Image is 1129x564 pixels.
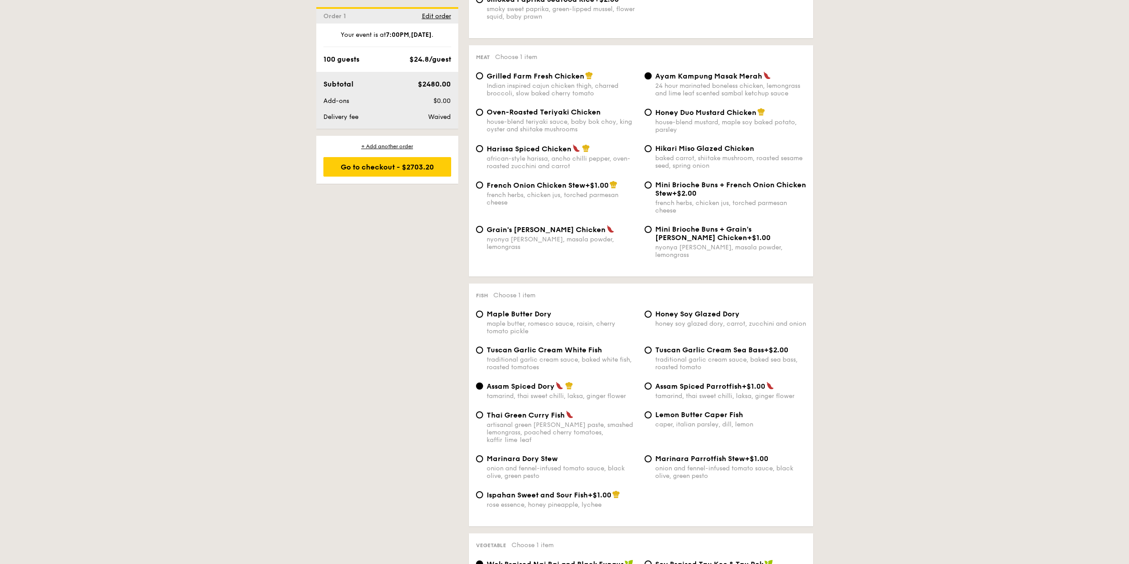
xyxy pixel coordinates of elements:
[745,454,768,463] span: +$1.00
[645,109,652,116] input: Honey Duo Mustard Chickenhouse-blend mustard, maple soy baked potato, parsley
[428,113,451,121] span: Waived
[323,97,349,105] span: Add-ons
[655,410,743,419] span: Lemon Butter Caper Fish
[487,382,555,390] span: Assam Spiced Dory
[645,455,652,462] input: Marinara Parrotfish Stew+$1.00onion and fennel-infused tomato sauce, black olive, green pesto
[476,145,483,152] input: Harissa Spiced Chickenafrican-style harissa, ancho chilli pepper, oven-roasted zucchini and carrot
[766,382,774,390] img: icon-spicy.37a8142b.svg
[655,154,806,170] div: baked carrot, shiitake mushroom, roasted sesame seed, spring onion
[487,310,551,318] span: Maple Butter Dory
[655,108,756,117] span: Honey Duo Mustard Chicken
[487,491,588,499] span: Ispahan Sweet and Sour Fish
[645,347,652,354] input: Tuscan Garlic Cream Sea Bass+$2.00traditional garlic cream sauce, baked sea bass, roasted tomato
[655,421,806,428] div: caper, italian parsley, dill, lemon
[645,411,652,418] input: Lemon Butter Caper Fishcaper, italian parsley, dill, lemon
[585,71,593,79] img: icon-chef-hat.a58ddaea.svg
[763,71,771,79] img: icon-spicy.37a8142b.svg
[655,82,806,97] div: 24 hour marinated boneless chicken, lemongrass and lime leaf scented sambal ketchup sauce
[476,491,483,498] input: Ispahan Sweet and Sour Fish+$1.00rose essence, honey pineapple, lychee
[487,421,637,444] div: artisanal green [PERSON_NAME] paste, smashed lemongrass, poached cherry tomatoes, kaffir lime leaf
[487,155,637,170] div: african-style harissa, ancho chilli pepper, oven-roasted zucchini and carrot
[672,189,696,197] span: +$2.00
[487,225,606,234] span: Grain's [PERSON_NAME] Chicken
[645,145,652,152] input: Hikari Miso Glazed Chickenbaked carrot, shiitake mushroom, roasted sesame seed, spring onion
[476,455,483,462] input: Marinara Dory Stewonion and fennel-infused tomato sauce, black olive, green pesto
[386,31,409,39] strong: 7:00PM
[323,157,451,177] div: Go to checkout - $2703.20
[655,392,806,400] div: tamarind, thai sweet chilli, laksa, ginger flower
[645,72,652,79] input: Ayam Kampung Masak Merah24 hour marinated boneless chicken, lemongrass and lime leaf scented samb...
[476,226,483,233] input: Grain's [PERSON_NAME] Chickennyonya [PERSON_NAME], masala powder, lemongrass
[511,541,554,549] span: Choose 1 item
[495,53,537,61] span: Choose 1 item
[655,199,806,214] div: french herbs, chicken jus, torched parmesan cheese
[655,144,754,153] span: Hikari Miso Glazed Chicken
[655,320,806,327] div: honey soy glazed dory, carrot, zucchini and onion
[487,346,602,354] span: Tuscan Garlic Cream White Fish
[487,454,558,463] span: Marinara Dory Stew
[487,191,637,206] div: french herbs, chicken jus, torched parmesan cheese
[493,292,535,299] span: Choose 1 item
[476,109,483,116] input: Oven-Roasted Teriyaki Chickenhouse-blend teriyaki sauce, baby bok choy, king oyster and shiitake ...
[566,410,574,418] img: icon-spicy.37a8142b.svg
[606,225,614,233] img: icon-spicy.37a8142b.svg
[655,346,764,354] span: Tuscan Garlic Cream Sea Bass
[323,31,451,47] div: Your event is at , .
[487,465,637,480] div: onion and fennel-infused tomato sauce, black olive, green pesto
[476,347,483,354] input: Tuscan Garlic Cream White Fishtraditional garlic cream sauce, baked white fish, roasted tomatoes
[572,144,580,152] img: icon-spicy.37a8142b.svg
[487,5,637,20] div: smoky sweet paprika, green-lipped mussel, flower squid, baby prawn
[655,244,806,259] div: nyonya [PERSON_NAME], masala powder, lemongrass
[655,382,742,390] span: Assam Spiced Parrotfish
[610,181,618,189] img: icon-chef-hat.a58ddaea.svg
[645,383,652,390] input: Assam Spiced Parrotfish+$1.00tamarind, thai sweet chilli, laksa, ginger flower
[476,54,490,60] span: Meat
[422,12,451,20] span: Edit order
[655,225,751,242] span: Mini Brioche Buns + Grain's [PERSON_NAME] Chicken
[612,490,620,498] img: icon-chef-hat.a58ddaea.svg
[487,236,637,251] div: nyonya [PERSON_NAME], masala powder, lemongrass
[476,181,483,189] input: French Onion Chicken Stew+$1.00french herbs, chicken jus, torched parmesan cheese
[764,346,788,354] span: +$2.00
[655,356,806,371] div: traditional garlic cream sauce, baked sea bass, roasted tomato
[487,411,565,419] span: Thai Green Curry Fish
[645,181,652,189] input: Mini Brioche Buns + French Onion Chicken Stew+$2.00french herbs, chicken jus, torched parmesan ch...
[487,72,584,80] span: Grilled Farm Fresh Chicken
[476,72,483,79] input: Grilled Farm Fresh ChickenIndian inspired cajun chicken thigh, charred broccoli, slow baked cherr...
[585,181,609,189] span: +$1.00
[411,31,432,39] strong: [DATE]
[433,97,451,105] span: $0.00
[655,118,806,134] div: house-blend mustard, maple soy baked potato, parsley
[487,145,571,153] span: Harissa Spiced Chicken
[645,311,652,318] input: Honey Soy Glazed Doryhoney soy glazed dory, carrot, zucchini and onion
[487,108,601,116] span: Oven-Roasted Teriyaki Chicken
[323,113,358,121] span: Delivery fee
[476,311,483,318] input: Maple Butter Dorymaple butter, romesco sauce, raisin, cherry tomato pickle
[645,226,652,233] input: Mini Brioche Buns + Grain's [PERSON_NAME] Chicken+$1.00nyonya [PERSON_NAME], masala powder, lemon...
[655,310,740,318] span: Honey Soy Glazed Dory
[582,144,590,152] img: icon-chef-hat.a58ddaea.svg
[476,383,483,390] input: Assam Spiced Dorytamarind, thai sweet chilli, laksa, ginger flower
[487,118,637,133] div: house-blend teriyaki sauce, baby bok choy, king oyster and shiitake mushrooms
[555,382,563,390] img: icon-spicy.37a8142b.svg
[487,181,585,189] span: French Onion Chicken Stew
[588,491,611,499] span: +$1.00
[655,181,806,197] span: Mini Brioche Buns + French Onion Chicken Stew
[655,454,745,463] span: Marinara Parrotfish Stew
[655,72,762,80] span: Ayam Kampung Masak Merah
[487,82,637,97] div: Indian inspired cajun chicken thigh, charred broccoli, slow baked cherry tomato
[655,465,806,480] div: onion and fennel-infused tomato sauce, black olive, green pesto
[757,108,765,116] img: icon-chef-hat.a58ddaea.svg
[418,80,451,88] span: $2480.00
[323,12,350,20] span: Order 1
[747,233,771,242] span: +$1.00
[323,80,354,88] span: Subtotal
[323,143,451,150] div: + Add another order
[323,54,359,65] div: 100 guests
[487,356,637,371] div: traditional garlic cream sauce, baked white fish, roasted tomatoes
[565,382,573,390] img: icon-chef-hat.a58ddaea.svg
[742,382,765,390] span: +$1.00
[487,320,637,335] div: maple butter, romesco sauce, raisin, cherry tomato pickle
[476,411,483,418] input: Thai Green Curry Fishartisanal green [PERSON_NAME] paste, smashed lemongrass, poached cherry toma...
[476,542,506,548] span: Vegetable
